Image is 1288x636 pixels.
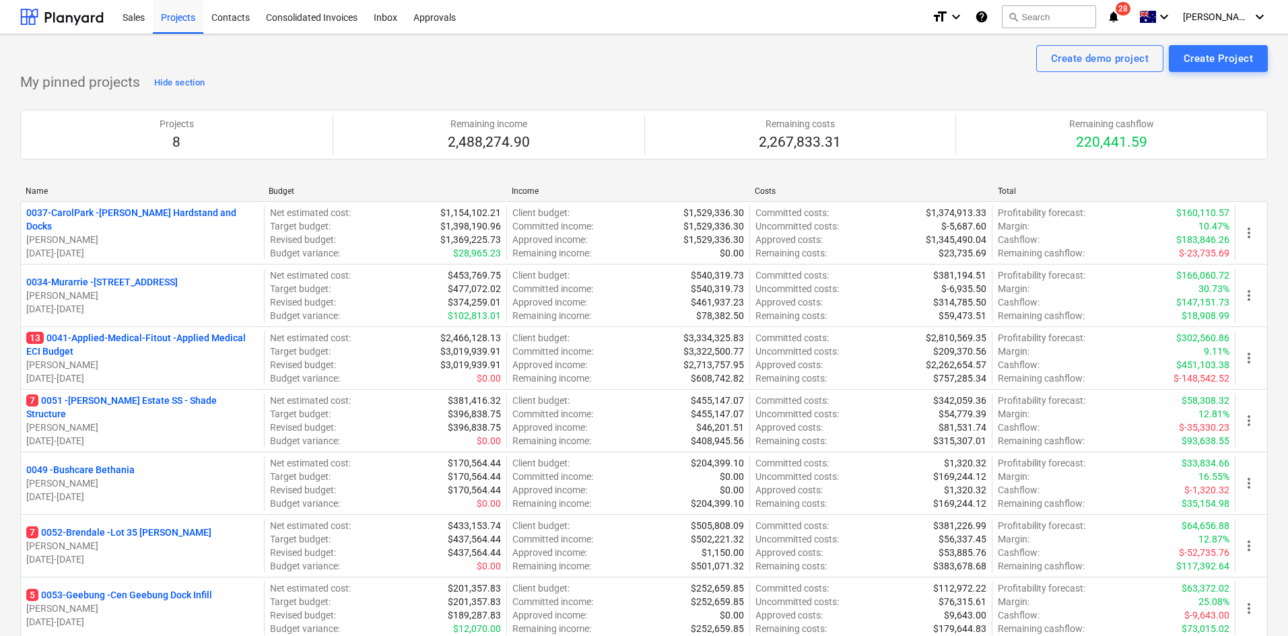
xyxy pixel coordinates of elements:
[270,497,340,510] p: Budget variance :
[26,476,259,490] p: [PERSON_NAME]
[932,9,948,25] i: format_size
[512,595,593,608] p: Committed income :
[720,470,744,483] p: $0.00
[998,219,1029,233] p: Margin :
[998,456,1085,470] p: Profitability forecast :
[691,559,744,573] p: $501,071.32
[691,581,744,595] p: $252,659.85
[26,332,44,344] span: 13
[755,394,829,407] p: Committed costs :
[26,526,259,566] div: 70052-Brendale -Lot 35 [PERSON_NAME][PERSON_NAME][DATE]-[DATE]
[998,546,1040,559] p: Cashflow :
[270,470,331,483] p: Target budget :
[755,470,839,483] p: Uncommitted costs :
[941,282,986,295] p: $-6,935.50
[755,295,823,309] p: Approved costs :
[270,532,331,546] p: Target budget :
[270,519,351,532] p: Net estimated cost :
[448,519,501,532] p: $433,153.74
[755,608,823,622] p: Approved costs :
[691,282,744,295] p: $540,319.73
[270,456,351,470] p: Net estimated cost :
[270,331,351,345] p: Net estimated cost :
[151,72,208,94] button: Hide section
[939,546,986,559] p: $53,885.76
[1156,9,1172,25] i: keyboard_arrow_down
[26,588,212,602] p: 0053-Geebung - Cen Geebung Dock Infill
[270,608,336,622] p: Revised budget :
[512,519,570,532] p: Client budget :
[998,186,1230,196] div: Total
[691,456,744,470] p: $204,399.10
[998,358,1040,372] p: Cashflow :
[998,421,1040,434] p: Cashflow :
[998,206,1085,219] p: Profitability forecast :
[448,133,530,152] p: 2,488,274.90
[691,394,744,407] p: $455,147.07
[269,186,501,196] div: Budget
[998,559,1085,573] p: Remaining cashflow :
[683,345,744,358] p: $3,322,500.77
[270,372,340,385] p: Budget variance :
[939,532,986,546] p: $56,337.45
[1184,483,1229,497] p: $-1,320.32
[440,219,501,233] p: $1,398,190.96
[941,219,986,233] p: $-5,687.60
[683,219,744,233] p: $1,529,336.30
[477,497,501,510] p: $0.00
[448,581,501,595] p: $201,357.83
[1174,372,1229,385] p: $-148,542.52
[755,206,829,219] p: Committed costs :
[26,206,259,260] div: 0037-CarolPark -[PERSON_NAME] Hardstand and Docks[PERSON_NAME][DATE]-[DATE]
[998,331,1085,345] p: Profitability forecast :
[26,539,259,553] p: [PERSON_NAME]
[1241,225,1257,241] span: more_vert
[270,246,340,260] p: Budget variance :
[448,295,501,309] p: $374,259.01
[948,9,964,25] i: keyboard_arrow_down
[270,421,336,434] p: Revised budget :
[440,331,501,345] p: $2,466,128.13
[998,269,1085,282] p: Profitability forecast :
[933,470,986,483] p: $169,244.12
[270,345,331,358] p: Target budget :
[755,186,987,196] div: Costs
[998,246,1085,260] p: Remaining cashflow :
[755,358,823,372] p: Approved costs :
[755,269,829,282] p: Committed costs :
[691,519,744,532] p: $505,808.09
[1182,581,1229,595] p: $63,372.02
[448,269,501,282] p: $453,769.75
[448,282,501,295] p: $477,072.02
[998,519,1085,532] p: Profitability forecast :
[512,581,570,595] p: Client budget :
[270,394,351,407] p: Net estimated cost :
[998,608,1040,622] p: Cashflow :
[1182,456,1229,470] p: $33,834.66
[998,282,1029,295] p: Margin :
[1069,117,1154,131] p: Remaining cashflow
[26,289,259,302] p: [PERSON_NAME]
[512,345,593,358] p: Committed income :
[1183,11,1250,22] span: [PERSON_NAME]
[755,483,823,497] p: Approved costs :
[270,622,340,635] p: Budget variance :
[26,275,178,289] p: 0034-Murarrie - [STREET_ADDRESS]
[998,622,1085,635] p: Remaining cashflow :
[933,559,986,573] p: $383,678.68
[720,608,744,622] p: $0.00
[1182,434,1229,448] p: $93,638.55
[440,206,501,219] p: $1,154,102.21
[512,608,587,622] p: Approved income :
[477,372,501,385] p: $0.00
[683,206,744,219] p: $1,529,336.30
[512,282,593,295] p: Committed income :
[477,434,501,448] p: $0.00
[26,588,259,629] div: 50053-Geebung -Cen Geebung Dock Infill[PERSON_NAME][DATE]-[DATE]
[26,358,259,372] p: [PERSON_NAME]
[448,309,501,322] p: $102,813.01
[477,559,501,573] p: $0.00
[998,394,1085,407] p: Profitability forecast :
[270,358,336,372] p: Revised budget :
[926,206,986,219] p: $1,374,913.33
